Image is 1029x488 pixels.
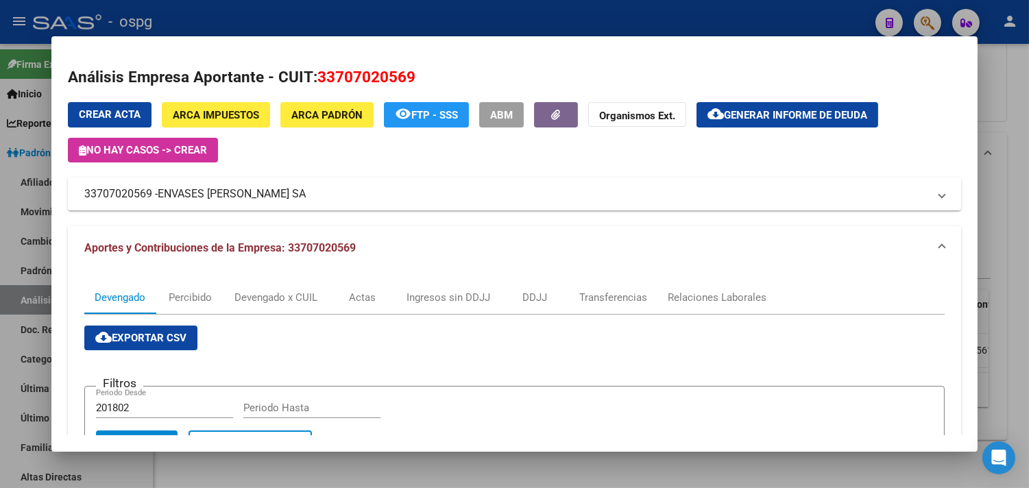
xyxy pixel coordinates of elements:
mat-expansion-panel-header: 33707020569 -ENVASES [PERSON_NAME] SA [68,178,961,210]
button: Exportar CSV [84,326,197,350]
div: Relaciones Laborales [668,290,766,305]
span: No hay casos -> Crear [79,144,207,156]
button: Buscar [96,430,178,458]
mat-expansion-panel-header: Aportes y Contribuciones de la Empresa: 33707020569 [68,226,961,270]
mat-icon: cloud_download [707,106,724,122]
span: 33707020569 [317,68,415,86]
div: Open Intercom Messenger [982,441,1015,474]
div: Devengado x CUIL [234,290,317,305]
div: Devengado [95,290,145,305]
div: Actas [349,290,376,305]
button: Organismos Ext. [588,102,686,127]
button: FTP - SSS [384,102,469,127]
h2: Análisis Empresa Aportante - CUIT: [68,66,961,89]
mat-icon: cloud_download [95,329,112,345]
strong: Organismos Ext. [599,110,675,122]
button: Crear Acta [68,102,152,127]
span: ARCA Impuestos [173,109,259,121]
div: Transferencias [579,290,647,305]
button: ABM [479,102,524,127]
span: Crear Acta [79,108,141,121]
span: FTP - SSS [411,109,458,121]
mat-panel-title: 33707020569 - [84,186,928,202]
span: ABM [490,109,513,121]
button: ARCA Padrón [280,102,374,127]
div: Percibido [169,290,212,305]
span: ENVASES [PERSON_NAME] SA [158,186,306,202]
button: Generar informe de deuda [697,102,878,127]
span: ARCA Padrón [291,109,363,121]
div: DDJJ [522,290,547,305]
div: Ingresos sin DDJJ [407,290,490,305]
h3: Filtros [96,376,143,391]
span: Aportes y Contribuciones de la Empresa: 33707020569 [84,241,356,254]
button: No hay casos -> Crear [68,138,218,162]
button: ARCA Impuestos [162,102,270,127]
button: Borrar Filtros [189,430,312,458]
span: Generar informe de deuda [724,109,867,121]
mat-icon: remove_red_eye [395,106,411,122]
span: Exportar CSV [95,332,186,344]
